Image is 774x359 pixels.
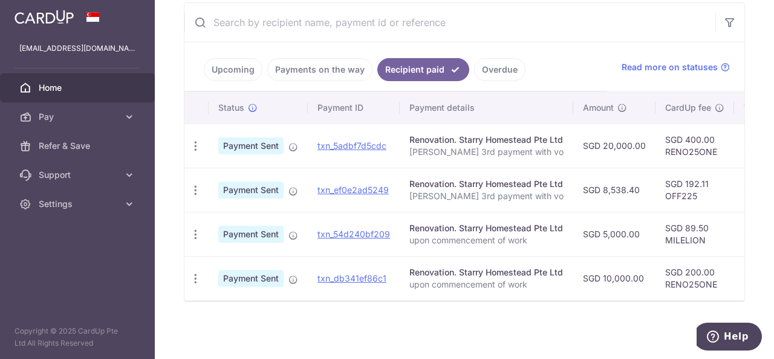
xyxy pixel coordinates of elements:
[218,182,284,199] span: Payment Sent
[409,234,564,246] p: upon commencement of work
[317,273,386,283] a: txn_db341ef86c1
[409,134,564,146] div: Renovation. Starry Homestead Pte Ltd
[400,92,573,124] th: Payment details
[409,278,564,291] p: upon commencement of work
[409,222,564,234] div: Renovation. Starry Homestead Pte Ltd
[308,92,400,124] th: Payment ID
[204,58,262,81] a: Upcoming
[409,266,564,278] div: Renovation. Starry Homestead Pte Ltd
[218,226,284,243] span: Payment Sent
[655,168,734,212] td: SGD 192.11 OFF225
[317,140,386,151] a: txn_5adbf7d5cdc
[622,61,730,73] a: Read more on statuses
[409,146,564,158] p: [PERSON_NAME] 3rd payment with vo
[622,61,718,73] span: Read more on statuses
[218,102,244,114] span: Status
[218,270,284,287] span: Payment Sent
[317,229,390,239] a: txn_54d240bf209
[267,58,372,81] a: Payments on the way
[409,178,564,190] div: Renovation. Starry Homestead Pte Ltd
[317,185,389,195] a: txn_ef0e2ad5249
[474,58,525,81] a: Overdue
[573,124,655,168] td: SGD 20,000.00
[573,212,655,256] td: SGD 5,000.00
[573,168,655,212] td: SGD 8,538.40
[15,10,74,24] img: CardUp
[655,256,734,300] td: SGD 200.00 RENO25ONE
[39,198,119,210] span: Settings
[377,58,469,81] a: Recipient paid
[409,190,564,202] p: [PERSON_NAME] 3rd payment with vo
[697,323,762,353] iframe: Opens a widget where you can find more information
[583,102,614,114] span: Amount
[39,140,119,152] span: Refer & Save
[184,3,715,42] input: Search by recipient name, payment id or reference
[665,102,711,114] span: CardUp fee
[655,124,734,168] td: SGD 400.00 RENO25ONE
[39,169,119,181] span: Support
[218,137,284,154] span: Payment Sent
[19,42,135,54] p: [EMAIL_ADDRESS][DOMAIN_NAME]
[573,256,655,300] td: SGD 10,000.00
[655,212,734,256] td: SGD 89.50 MILELION
[39,82,119,94] span: Home
[39,111,119,123] span: Pay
